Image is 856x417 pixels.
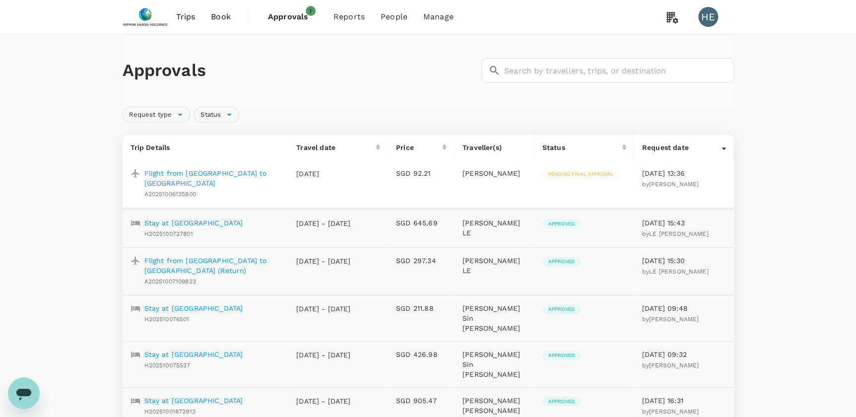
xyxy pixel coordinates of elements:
a: Stay at [GEOGRAPHIC_DATA] [144,218,243,228]
a: Stay at [GEOGRAPHIC_DATA] [144,396,243,406]
h1: Approvals [123,60,477,81]
span: [PERSON_NAME] [649,316,699,323]
a: Flight from [GEOGRAPHIC_DATA] to [GEOGRAPHIC_DATA] [144,168,281,188]
p: [DATE] 09:48 [642,303,726,313]
span: LE [PERSON_NAME] [649,230,708,237]
p: [DATE] - [DATE] [296,396,351,406]
p: [DATE] 09:32 [642,349,726,359]
p: [DATE] 15:30 [642,256,726,266]
img: Nippon Sanso Holdings Singapore Pte Ltd [123,6,168,28]
p: [DATE] 15:43 [642,218,726,228]
p: [PERSON_NAME] Sin [PERSON_NAME] [462,349,527,379]
p: SGD 211.88 [396,303,447,313]
span: Trips [176,11,195,23]
span: Approved [542,220,581,227]
div: Status [542,142,622,152]
span: People [381,11,407,23]
span: 1 [306,6,316,16]
span: by [642,316,699,323]
a: Flight from [GEOGRAPHIC_DATA] to [GEOGRAPHIC_DATA] (Return) [144,256,281,276]
span: [PERSON_NAME] [649,362,699,369]
span: Approved [542,398,581,405]
div: Status [194,107,239,123]
p: Trip Details [131,142,281,152]
span: Approved [542,352,581,359]
p: Traveller(s) [462,142,527,152]
span: Book [211,11,231,23]
p: SGD 297.34 [396,256,447,266]
p: [DATE] - [DATE] [296,350,351,360]
span: A20251007109823 [144,278,196,285]
p: [PERSON_NAME] LE [462,256,527,276]
span: A20251006135800 [144,191,196,198]
p: [DATE] - [DATE] [296,304,351,314]
span: by [642,408,699,415]
div: Travel date [296,142,376,152]
p: [PERSON_NAME] [462,168,527,178]
p: [DATE] [296,169,351,179]
span: Approvals [268,11,318,23]
p: [PERSON_NAME] LE [462,218,527,238]
div: HE [698,7,718,27]
p: SGD 426.98 [396,349,447,359]
span: LE [PERSON_NAME] [649,268,708,275]
span: Manage [423,11,454,23]
p: [DATE] - [DATE] [296,256,351,266]
span: Request type [123,110,178,120]
p: SGD 905.47 [396,396,447,406]
div: Request type [123,107,191,123]
span: Reports [333,11,365,23]
span: by [642,181,699,188]
span: H20251001872913 [144,408,196,415]
span: [PERSON_NAME] [649,408,699,415]
div: Request date [642,142,722,152]
input: Search by travellers, trips, or destination [504,58,734,83]
span: Status [195,110,227,120]
span: H202510075537 [144,362,191,369]
p: [DATE] 16:31 [642,396,726,406]
span: by [642,268,709,275]
p: [DATE] - [DATE] [296,218,351,228]
span: Approved [542,306,581,313]
p: [DATE] 13:36 [642,168,726,178]
p: [PERSON_NAME] Sin [PERSON_NAME] [462,303,527,333]
a: Stay at [GEOGRAPHIC_DATA] [144,303,243,313]
span: by [642,362,699,369]
p: [PERSON_NAME] [PERSON_NAME] [462,396,527,416]
a: Stay at [GEOGRAPHIC_DATA] [144,349,243,359]
span: Approved [542,258,581,265]
span: by [642,230,709,237]
div: Price [396,142,442,152]
p: SGD 645.69 [396,218,447,228]
span: H2025100727801 [144,230,193,237]
p: SGD 92.21 [396,168,447,178]
span: Pending final approval [542,171,620,178]
iframe: Button to launch messaging window [8,377,40,409]
span: H202510076501 [144,316,190,323]
span: [PERSON_NAME] [649,181,699,188]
